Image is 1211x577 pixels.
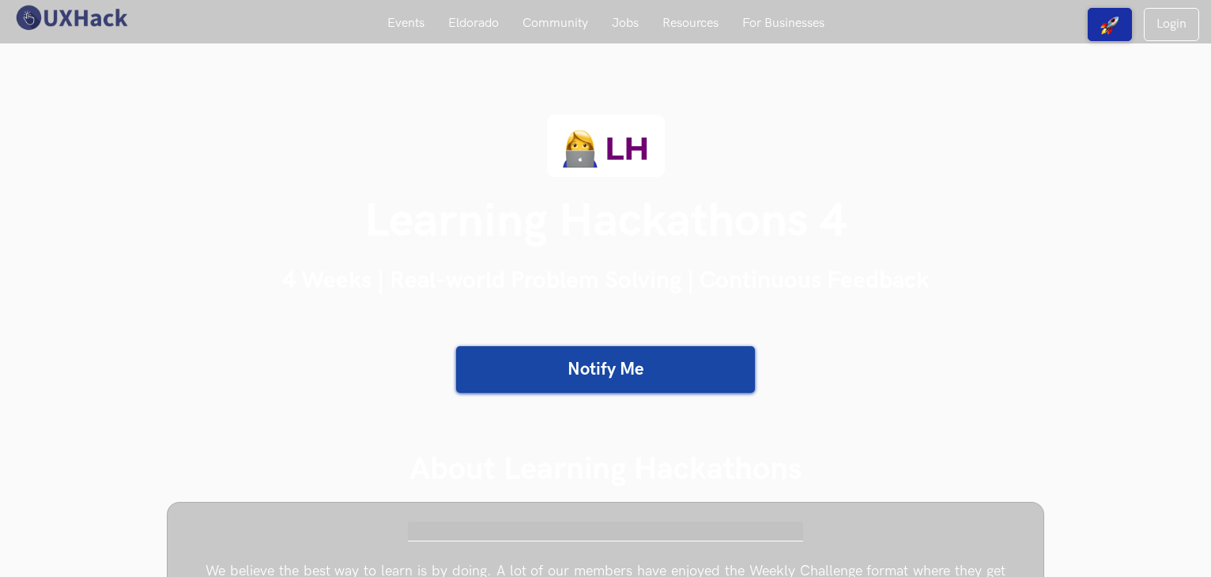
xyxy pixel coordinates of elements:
a: Community [511,8,600,39]
a: Login [1144,8,1199,41]
a: Eldorado [436,8,511,39]
img: LH icon [547,115,665,177]
h1: Learning Hackathons 4 [167,193,1044,251]
h3: 4 Weeks | Real-world Problem Solving | Continuous Feedback [167,266,1044,296]
img: UXHack logo [12,4,130,32]
h2: About Learning Hackathons [167,451,1044,489]
a: Notify Me [456,346,755,393]
a: Resources [651,8,730,39]
a: Jobs [600,8,651,39]
a: Events [375,8,436,39]
img: rocket [1100,16,1119,35]
a: For Businesses [730,8,836,39]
